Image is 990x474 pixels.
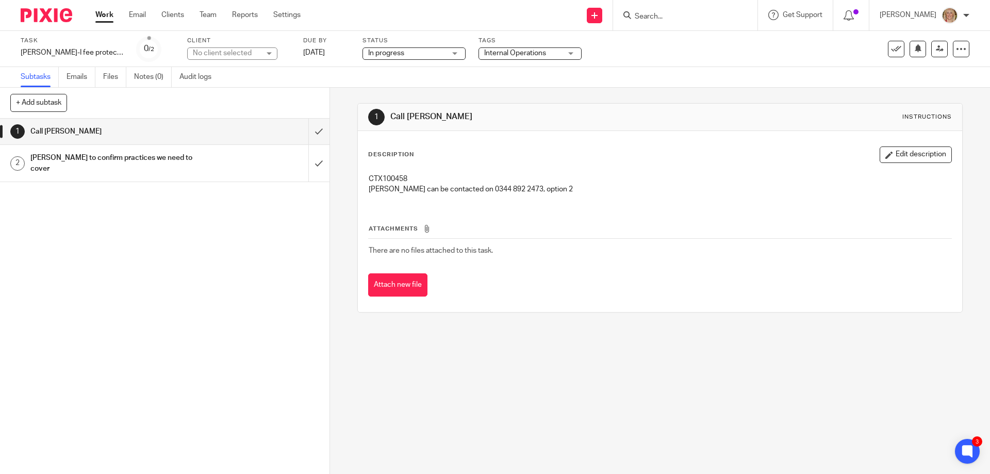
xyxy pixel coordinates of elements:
[942,7,958,24] img: JW%20photo.JPG
[193,48,260,58] div: No client selected
[10,124,25,139] div: 1
[783,11,822,19] span: Get Support
[148,46,154,52] small: /2
[368,109,385,125] div: 1
[368,50,404,57] span: In progress
[95,10,113,20] a: Work
[232,10,258,20] a: Reports
[21,47,124,58] div: [PERSON_NAME]-I fee protection renewal
[21,47,124,58] div: Croner-I fee protection renewal
[303,49,325,56] span: [DATE]
[30,150,209,176] h1: [PERSON_NAME] to confirm practices we need to cover
[902,113,952,121] div: Instructions
[369,174,951,184] p: CTX100458
[368,273,427,297] button: Attach new file
[880,10,936,20] p: [PERSON_NAME]
[880,146,952,163] button: Edit description
[478,37,582,45] label: Tags
[484,50,546,57] span: Internal Operations
[187,37,290,45] label: Client
[369,247,493,254] span: There are no files attached to this task.
[103,67,126,87] a: Files
[21,8,72,22] img: Pixie
[273,10,301,20] a: Settings
[144,43,154,55] div: 0
[67,67,95,87] a: Emails
[362,37,466,45] label: Status
[21,37,124,45] label: Task
[303,37,350,45] label: Due by
[972,436,982,447] div: 3
[30,124,209,139] h1: Call [PERSON_NAME]
[129,10,146,20] a: Email
[161,10,184,20] a: Clients
[369,226,418,232] span: Attachments
[369,184,951,194] p: [PERSON_NAME] can be contacted on 0344 892 2473, option 2
[10,156,25,171] div: 2
[368,151,414,159] p: Description
[390,111,682,122] h1: Call [PERSON_NAME]
[179,67,219,87] a: Audit logs
[634,12,727,22] input: Search
[200,10,217,20] a: Team
[134,67,172,87] a: Notes (0)
[21,67,59,87] a: Subtasks
[10,94,67,111] button: + Add subtask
